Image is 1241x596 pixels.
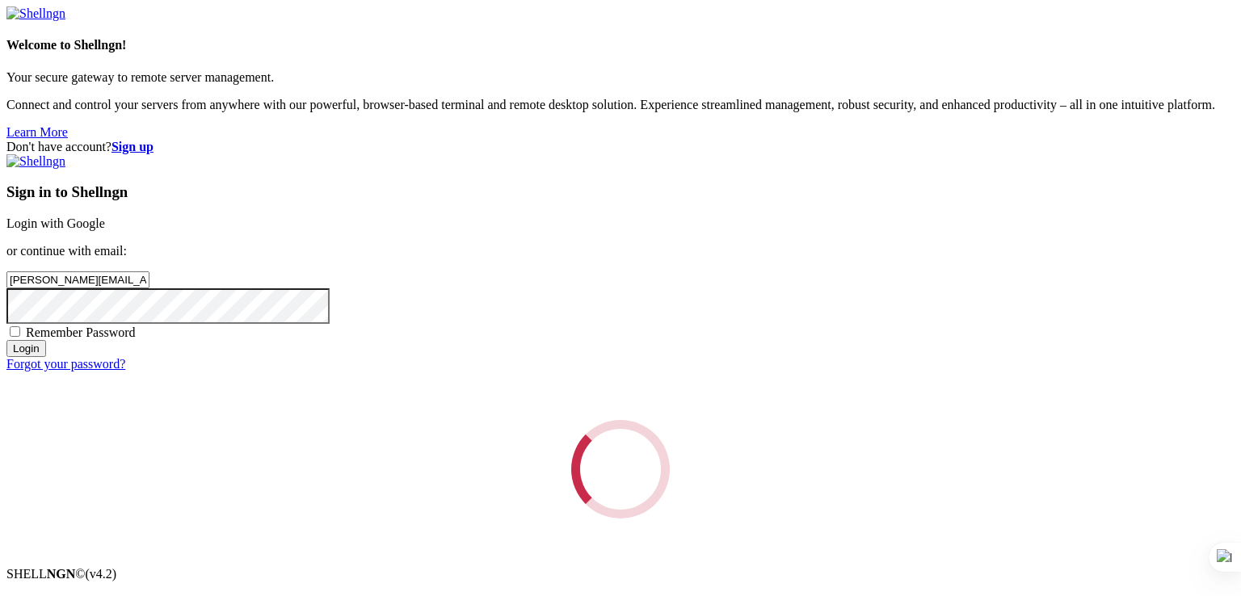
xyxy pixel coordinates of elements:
[6,183,1235,201] h3: Sign in to Shellngn
[6,340,46,357] input: Login
[6,38,1235,52] h4: Welcome to Shellngn!
[6,271,149,288] input: Email address
[6,98,1235,112] p: Connect and control your servers from anywhere with our powerful, browser-based terminal and remo...
[10,326,20,337] input: Remember Password
[6,154,65,169] img: Shellngn
[26,325,136,339] span: Remember Password
[6,140,1235,154] div: Don't have account?
[47,567,76,581] b: NGN
[6,567,116,581] span: SHELL ©
[571,420,670,518] div: Loading...
[6,125,68,139] a: Learn More
[6,216,105,230] a: Login with Google
[111,140,154,153] a: Sign up
[86,567,117,581] span: 4.2.0
[6,357,125,371] a: Forgot your password?
[6,244,1235,258] p: or continue with email:
[6,6,65,21] img: Shellngn
[6,70,1235,85] p: Your secure gateway to remote server management.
